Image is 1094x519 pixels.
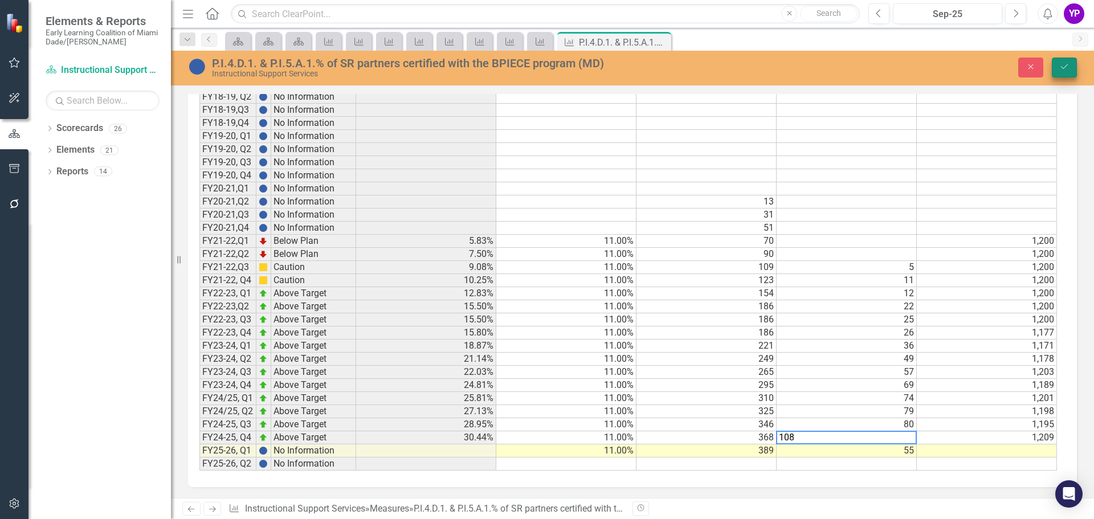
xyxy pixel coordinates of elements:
td: FY22-23, Q1 [199,287,256,300]
div: Open Intercom Messenger [1055,480,1083,508]
img: BgCOk07PiH71IgAAAABJRU5ErkJggg== [259,132,268,141]
td: 1,209 [917,431,1057,444]
td: 1,189 [917,379,1057,392]
img: BgCOk07PiH71IgAAAABJRU5ErkJggg== [259,446,268,455]
td: FY24-25, Q4 [199,431,256,444]
td: 15.80% [356,326,496,340]
img: cBAA0RP0Y6D5n+AAAAAElFTkSuQmCC [259,276,268,285]
img: BgCOk07PiH71IgAAAABJRU5ErkJggg== [259,171,268,180]
td: No Information [271,91,356,104]
td: 11.00% [496,366,636,379]
td: Above Target [271,326,356,340]
td: 11.00% [496,418,636,431]
img: zOikAAAAAElFTkSuQmCC [259,367,268,377]
td: 28.95% [356,418,496,431]
td: No Information [271,169,356,182]
td: 12.83% [356,287,496,300]
img: BgCOk07PiH71IgAAAABJRU5ErkJggg== [259,210,268,219]
div: 26 [109,124,127,133]
td: 5 [777,261,917,274]
td: FY18-19,Q3 [199,104,256,117]
td: FY19-20, Q4 [199,169,256,182]
td: 154 [636,287,777,300]
td: No Information [271,444,356,457]
td: 1,203 [917,366,1057,379]
td: 11.00% [496,248,636,261]
td: 21.14% [356,353,496,366]
td: FY20-21,Q1 [199,182,256,195]
td: 25.81% [356,392,496,405]
td: 1,201 [917,392,1057,405]
td: Below Plan [271,235,356,248]
img: TnMDeAgwAPMxUmUi88jYAAAAAElFTkSuQmCC [259,236,268,246]
td: No Information [271,104,356,117]
td: No Information [271,156,356,169]
td: 11.00% [496,353,636,366]
td: 15.50% [356,313,496,326]
td: 27.13% [356,405,496,418]
td: FY25-26, Q1 [199,444,256,457]
td: 310 [636,392,777,405]
img: BgCOk07PiH71IgAAAABJRU5ErkJggg== [259,118,268,128]
td: FY23-24, Q4 [199,379,256,392]
div: P.I.4.D.1. & P.I.5.A.1.% of SR partners certified with the BPIECE program (MD) [414,503,717,514]
td: FY25-26, Q2 [199,457,256,471]
td: FY21-22,Q3 [199,261,256,274]
td: 90 [636,248,777,261]
td: FY19-20, Q3 [199,156,256,169]
img: zOikAAAAAElFTkSuQmCC [259,289,268,298]
span: Elements & Reports [46,14,160,28]
td: 11.00% [496,392,636,405]
td: 1,200 [917,287,1057,300]
td: FY18-19, Q2 [199,91,256,104]
td: 7.50% [356,248,496,261]
td: 1,195 [917,418,1057,431]
input: Search ClearPoint... [231,4,860,24]
span: Search [817,9,841,18]
td: 5.83% [356,235,496,248]
img: zOikAAAAAElFTkSuQmCC [259,328,268,337]
td: FY22-23, Q3 [199,313,256,326]
td: 221 [636,340,777,353]
td: No Information [271,222,356,235]
img: BgCOk07PiH71IgAAAABJRU5ErkJggg== [259,459,268,468]
td: FY24/25, Q2 [199,405,256,418]
td: 70 [636,235,777,248]
a: Elements [56,144,95,157]
img: zOikAAAAAElFTkSuQmCC [259,341,268,350]
td: 36 [777,340,917,353]
td: Caution [271,261,356,274]
td: 186 [636,300,777,313]
td: 69 [777,379,917,392]
td: 11.00% [496,261,636,274]
img: zOikAAAAAElFTkSuQmCC [259,420,268,429]
td: 1,198 [917,405,1057,418]
td: FY23-24, Q1 [199,340,256,353]
td: 24.81% [356,379,496,392]
a: Instructional Support Services [245,503,365,514]
td: FY20-21,Q4 [199,222,256,235]
td: 10.25% [356,274,496,287]
td: 1,178 [917,353,1057,366]
td: FY20-21,Q3 [199,209,256,222]
td: No Information [271,143,356,156]
td: 1,200 [917,235,1057,248]
td: No Information [271,195,356,209]
button: YP [1064,3,1084,24]
td: FY19-20, Q1 [199,130,256,143]
img: zOikAAAAAElFTkSuQmCC [259,433,268,442]
a: Reports [56,165,88,178]
td: 1,200 [917,261,1057,274]
button: Search [800,6,857,22]
td: 11 [777,274,917,287]
img: BgCOk07PiH71IgAAAABJRU5ErkJggg== [259,184,268,193]
div: P.I.4.D.1. & P.I.5.A.1.% of SR partners certified with the BPIECE program (MD) [579,35,668,50]
td: 11.00% [496,431,636,444]
td: Below Plan [271,248,356,261]
td: No Information [271,182,356,195]
img: zOikAAAAAElFTkSuQmCC [259,394,268,403]
a: Measures [370,503,409,514]
td: FY23-24, Q2 [199,353,256,366]
img: BgCOk07PiH71IgAAAABJRU5ErkJggg== [259,92,268,101]
td: 1,171 [917,340,1057,353]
